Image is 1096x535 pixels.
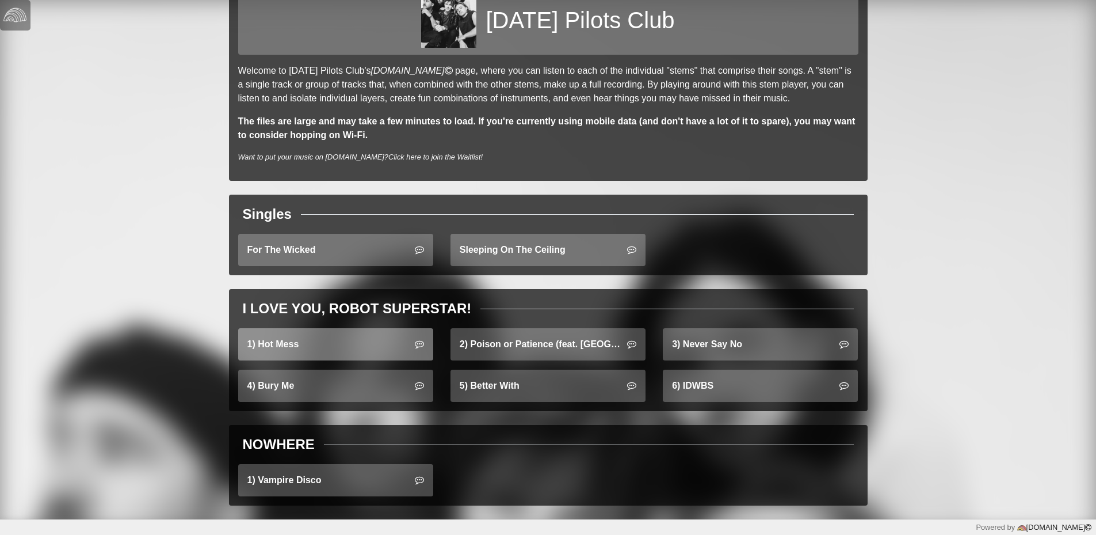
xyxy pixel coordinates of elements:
[238,64,858,105] p: Welcome to [DATE] Pilots Club's page, where you can listen to each of the individual "stems" that...
[1017,523,1026,533] img: logo-color-e1b8fa5219d03fcd66317c3d3cfaab08a3c62fe3c3b9b34d55d8365b78b1766b.png
[450,328,646,361] a: 2) Poison or Patience (feat. [GEOGRAPHIC_DATA])
[238,328,433,361] a: 1) Hot Mess
[3,3,26,26] img: logo-white-4c48a5e4bebecaebe01ca5a9d34031cfd3d4ef9ae749242e8c4bf12ef99f53e8.png
[663,370,858,402] a: 6) IDWBS
[388,153,483,161] a: Click here to join the Waitlist!
[371,66,455,75] a: [DOMAIN_NAME]
[450,234,646,266] a: Sleeping On The Ceiling
[243,204,292,225] div: Singles
[238,116,856,140] strong: The files are large and may take a few minutes to load. If you're currently using mobile data (an...
[243,434,315,455] div: NOWHERE
[243,298,472,319] div: I LOVE YOU, ROBOT SUPERSTAR!
[238,234,433,266] a: For The Wicked
[976,522,1091,533] div: Powered by
[1015,523,1091,532] a: [DOMAIN_NAME]
[238,464,433,496] a: 1) Vampire Disco
[663,328,858,361] a: 3) Never Say No
[450,370,646,402] a: 5) Better With
[238,153,483,161] i: Want to put your music on [DOMAIN_NAME]?
[238,370,433,402] a: 4) Bury Me
[486,6,674,34] h1: [DATE] Pilots Club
